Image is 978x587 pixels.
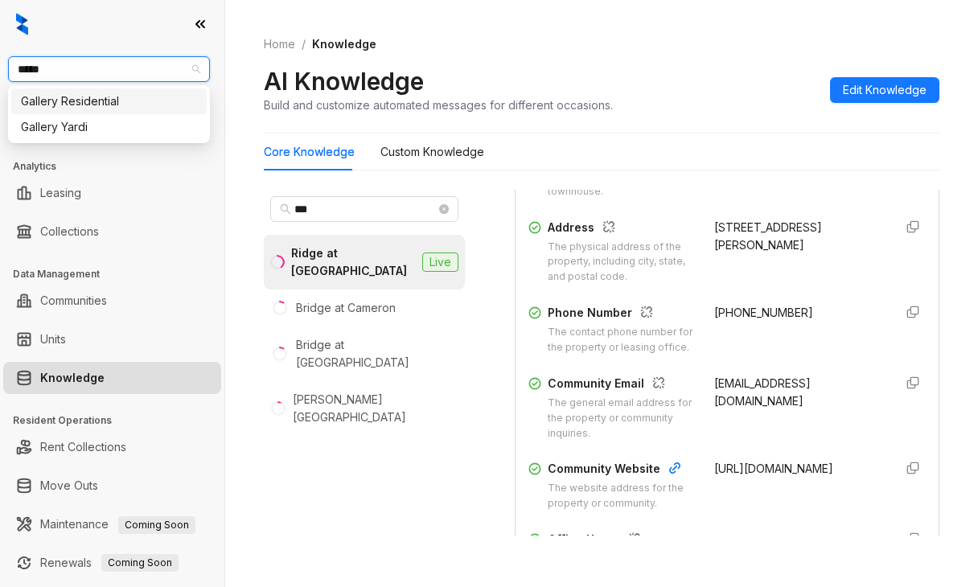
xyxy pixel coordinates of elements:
[40,285,107,317] a: Communities
[13,413,224,428] h3: Resident Operations
[16,13,28,35] img: logo
[3,508,221,540] li: Maintenance
[264,143,355,161] div: Core Knowledge
[40,470,98,502] a: Move Outs
[40,216,99,248] a: Collections
[548,531,695,552] div: Office Hours
[40,547,179,579] a: RenewalsComing Soon
[11,88,207,114] div: Gallery Residential
[380,143,484,161] div: Custom Knowledge
[3,431,221,463] li: Rent Collections
[548,325,695,355] div: The contact phone number for the property or leasing office.
[548,481,695,511] div: The website address for the property or community.
[3,216,221,248] li: Collections
[3,547,221,579] li: Renewals
[3,285,221,317] li: Communities
[548,460,695,481] div: Community Website
[40,323,66,355] a: Units
[3,177,221,209] li: Leasing
[261,35,298,53] a: Home
[3,362,221,394] li: Knowledge
[3,323,221,355] li: Units
[830,77,939,103] button: Edit Knowledge
[714,462,833,475] span: [URL][DOMAIN_NAME]
[40,431,126,463] a: Rent Collections
[13,267,224,281] h3: Data Management
[21,92,197,110] div: Gallery Residential
[714,219,881,254] div: [STREET_ADDRESS][PERSON_NAME]
[40,177,81,209] a: Leasing
[3,470,221,502] li: Move Outs
[714,376,811,408] span: [EMAIL_ADDRESS][DOMAIN_NAME]
[843,81,927,99] span: Edit Knowledge
[746,532,881,549] span: Closed
[101,554,179,572] span: Coming Soon
[280,203,291,215] span: search
[714,306,813,319] span: [PHONE_NUMBER]
[296,299,396,317] div: Bridge at Cameron
[118,516,195,534] span: Coming Soon
[548,219,695,240] div: Address
[264,66,424,96] h2: AI Knowledge
[264,96,613,113] div: Build and customize automated messages for different occasions.
[3,108,221,140] li: Leads
[548,240,695,285] div: The physical address of the property, including city, state, and postal code.
[13,159,224,174] h3: Analytics
[548,375,695,396] div: Community Email
[11,114,207,140] div: Gallery Yardi
[439,204,449,214] span: close-circle
[312,37,376,51] span: Knowledge
[548,396,695,441] div: The general email address for the property or community inquiries.
[302,35,306,53] li: /
[291,244,416,280] div: Ridge at [GEOGRAPHIC_DATA]
[422,252,458,272] span: Live
[293,391,458,426] div: [PERSON_NAME][GEOGRAPHIC_DATA]
[21,118,197,136] div: Gallery Yardi
[714,532,746,549] span: Sun
[548,304,695,325] div: Phone Number
[296,336,458,371] div: Bridge at [GEOGRAPHIC_DATA]
[40,362,105,394] a: Knowledge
